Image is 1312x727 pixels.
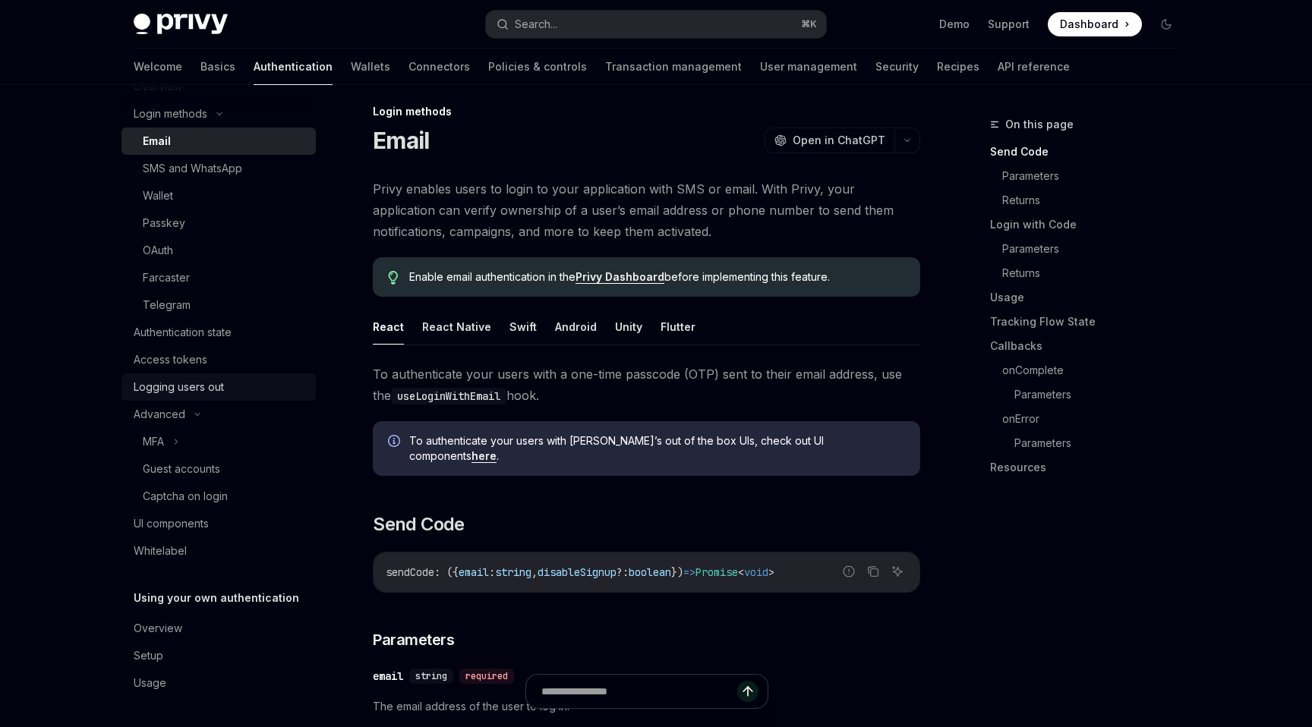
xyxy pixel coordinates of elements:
span: disableSignup [538,565,617,579]
span: string [495,565,531,579]
span: sendCode [386,565,434,579]
a: Parameters [1014,382,1191,407]
div: OAuth [143,241,173,260]
span: Promise [695,565,738,579]
div: Passkey [143,214,185,232]
button: Report incorrect code [839,562,859,581]
a: Parameters [1002,164,1191,188]
div: Guest accounts [143,460,220,478]
button: Ask AI [888,562,907,581]
svg: Tip [388,271,399,285]
a: User management [760,49,857,85]
span: Dashboard [1060,17,1118,32]
button: Flutter [661,309,695,345]
div: Authentication state [134,323,232,341]
button: React [373,309,404,345]
span: Privy enables users to login to your application with SMS or email. With Privy, your application ... [373,178,920,242]
a: here [471,449,497,463]
span: > [768,565,774,579]
a: Authentication [254,49,333,85]
a: Tracking Flow State [990,310,1191,334]
span: ?: [617,565,629,579]
img: dark logo [134,14,228,35]
a: Whitelabel [121,537,316,565]
button: Unity [615,309,642,345]
a: OAuth [121,237,316,264]
span: Enable email authentication in the before implementing this feature. [409,269,905,285]
div: SMS and WhatsApp [143,159,242,178]
div: Captcha on login [143,487,228,505]
span: : ({ [434,565,459,579]
h1: Email [373,127,429,154]
span: Parameters [373,629,454,650]
a: Callbacks [990,334,1191,358]
button: Swift [509,309,537,345]
code: useLoginWithEmail [391,388,506,404]
a: Dashboard [1048,12,1142,36]
a: SMS and WhatsApp [121,155,316,182]
span: Send Code [373,512,465,537]
a: Wallet [121,182,316,209]
a: Usage [990,285,1191,310]
span: => [683,565,695,579]
a: Logging users out [121,373,316,401]
div: Usage [134,674,166,692]
span: email [459,565,489,579]
span: On this page [1005,115,1074,134]
button: Toggle dark mode [1154,12,1178,36]
a: Parameters [1014,431,1191,455]
div: email [373,669,403,684]
a: Usage [121,669,316,697]
div: Search... [515,15,557,33]
span: string [415,670,447,682]
span: Open in ChatGPT [793,133,885,148]
div: required [459,669,514,684]
a: Telegram [121,291,316,319]
a: Access tokens [121,346,316,373]
span: }) [671,565,683,579]
a: Recipes [937,49,979,85]
a: Returns [1002,261,1191,285]
div: Login methods [134,105,207,123]
a: Guest accounts [121,455,316,483]
h5: Using your own authentication [134,589,299,607]
a: Returns [1002,188,1191,212]
a: Wallets [351,49,390,85]
span: To authenticate your users with [PERSON_NAME]’s out of the box UIs, check out UI components . [409,433,905,464]
div: Login methods [373,104,920,119]
button: Send message [737,681,758,702]
span: < [738,565,744,579]
a: Resources [990,455,1191,480]
a: onError [1002,407,1191,431]
div: Wallet [143,187,173,205]
svg: Info [388,435,403,450]
a: Basics [200,49,235,85]
a: Parameters [1002,237,1191,261]
a: Security [875,49,919,85]
div: Advanced [134,405,185,423]
div: Telegram [143,296,191,314]
span: boolean [629,565,671,579]
div: Farcaster [143,269,190,287]
a: Welcome [134,49,182,85]
div: Whitelabel [134,542,187,560]
button: Open in ChatGPT [765,127,894,153]
div: Setup [134,647,163,665]
a: Transaction management [605,49,742,85]
span: , [531,565,538,579]
a: API reference [998,49,1070,85]
a: Demo [939,17,970,32]
a: Send Code [990,140,1191,164]
a: Login with Code [990,212,1191,237]
div: UI components [134,515,209,533]
button: React Native [422,309,491,345]
div: Overview [134,619,182,637]
a: Farcaster [121,264,316,291]
button: Android [555,309,597,345]
a: Support [988,17,1030,32]
a: Overview [121,615,316,642]
div: Logging users out [134,378,224,396]
button: Copy the contents from the code block [863,562,883,581]
span: ⌘ K [801,18,817,30]
span: void [744,565,768,579]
